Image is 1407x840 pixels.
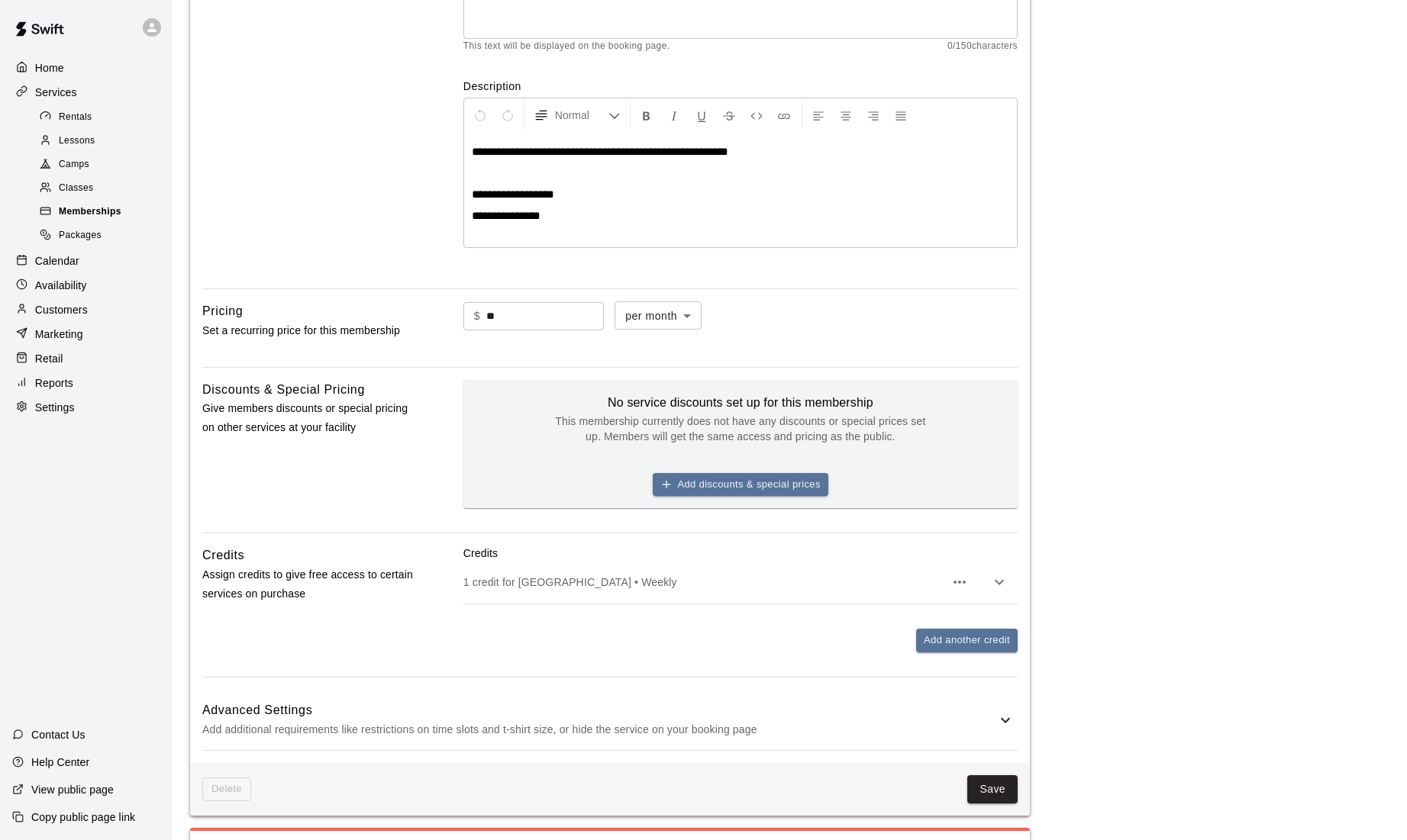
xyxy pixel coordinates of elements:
p: Reports [35,375,73,391]
div: Classes [37,178,166,199]
p: Customers [35,302,88,317]
button: Formatting Options [528,101,627,129]
div: Packages [37,225,166,246]
p: Retail [35,351,63,366]
p: Give members discounts or special pricing on other services at your facility [202,399,415,437]
a: Camps [37,153,172,177]
p: 1 credit for [GEOGRAPHIC_DATA] • Weekly [463,574,944,590]
p: Settings [35,400,75,415]
span: Classes [59,181,93,196]
button: Format Italics [661,101,687,129]
div: Rentals [37,107,166,128]
a: Customers [12,298,160,321]
p: Assign credits to give free access to certain services on purchase [202,565,415,603]
span: Memberships [59,204,121,220]
a: Classes [37,177,172,201]
button: Left Align [805,101,831,129]
p: Help Center [31,755,89,770]
a: Lessons [37,129,172,153]
p: This membership currently does not have any discounts or special prices set up. Members will get ... [550,414,931,444]
a: Calendar [12,249,160,272]
button: Redo [495,101,521,129]
div: per month [615,301,702,330]
a: Settings [12,396,160,419]
h6: Advanced Settings [202,700,996,720]
span: This text will be displayed on the booking page. [463,39,670,54]
p: Availability [35,278,87,293]
div: Camps [37,154,166,175]
p: Marketing [35,327,83,342]
a: Retail [12,347,160,370]
button: Save [967,775,1018,803]
span: This membership cannot be deleted since it still has members [202,777,251,801]
span: Packages [59,228,102,243]
div: Advanced SettingsAdd additional requirements like restrictions on time slots and t-shirt size, or... [202,690,1018,750]
button: Insert Code [744,101,770,129]
span: Normal [555,108,608,123]
a: Rentals [37,105,172,129]
a: Packages [37,224,172,248]
span: Rentals [59,110,92,125]
div: Memberships [37,201,166,223]
p: Add additional requirements like restrictions on time slots and t-shirt size, or hide the service... [202,720,996,739]
label: Description [463,79,1018,94]
a: Home [12,56,160,79]
h6: Pricing [202,301,243,321]
button: Undo [467,101,493,129]
p: Set a recurring price for this membership [202,321,415,340]
a: Marketing [12,323,160,346]
button: Add discounts & special prices [653,473,828,497]
p: $ [474,308,480,324]
p: View public page [31,782,114,797]
a: Services [12,81,160,104]
a: Reports [12,372,160,394]
button: Right Align [860,101,886,129]
span: 0 / 150 characters [947,39,1018,54]
a: Memberships [37,201,172,224]
button: Add another credit [916,629,1018,652]
button: Format Underline [689,101,715,129]
span: Camps [59,157,89,172]
span: Lessons [59,134,95,149]
p: Services [35,85,77,100]
h6: No service discounts set up for this membership [550,392,931,414]
button: Format Strikethrough [716,101,742,129]
a: Availability [12,274,160,297]
p: Credits [463,546,1018,561]
div: 1 credit for [GEOGRAPHIC_DATA] • Weekly [463,561,1018,603]
h6: Credits [202,546,244,565]
h6: Discounts & Special Pricing [202,380,365,400]
p: Copy public page link [31,809,135,825]
button: Format Bold [634,101,660,129]
button: Justify Align [888,101,914,129]
div: Lessons [37,130,166,152]
button: Center Align [833,101,859,129]
p: Calendar [35,253,79,269]
p: Contact Us [31,727,86,742]
p: Home [35,60,64,76]
button: Insert Link [771,101,797,129]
